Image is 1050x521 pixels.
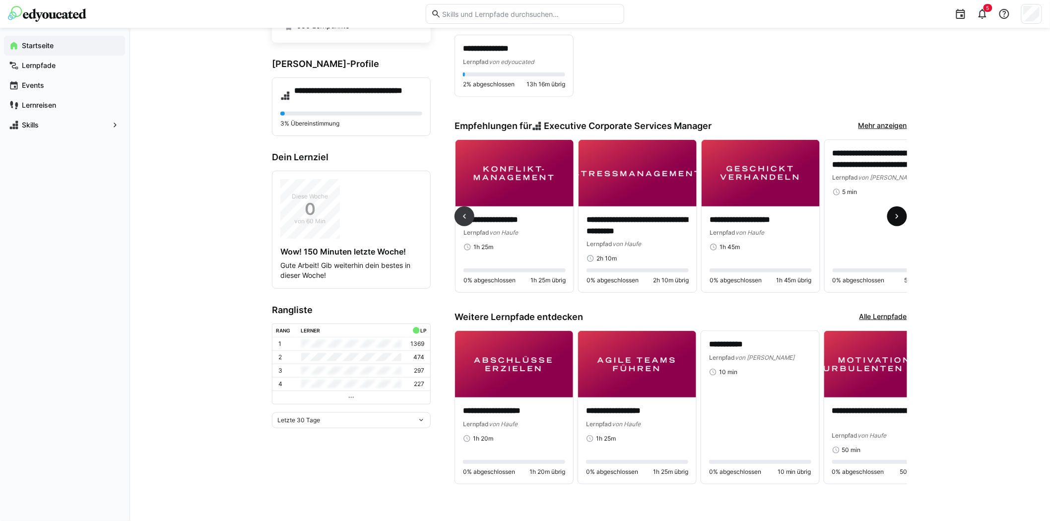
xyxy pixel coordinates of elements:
img: image [579,140,697,206]
p: 2 [278,353,282,361]
span: 50 min [842,446,861,454]
span: Lernpfad [463,229,489,236]
span: 1h 25m [473,243,493,251]
span: Letzte 30 Tage [277,416,320,424]
span: Lernpfad [586,420,612,428]
span: von Haufe [612,240,641,248]
p: 297 [414,367,424,375]
span: 1h 25m [596,435,616,443]
h3: Empfehlungen für [455,121,712,131]
img: image [702,140,820,206]
span: 0% abgeschlossen [586,468,638,476]
a: Alle Lernpfade [859,312,907,323]
span: von Haufe [612,420,641,428]
p: 474 [413,353,424,361]
span: 0% abgeschlossen [587,276,639,284]
img: image [455,331,573,397]
span: von Haufe [858,432,887,439]
span: 0% abgeschlossen [833,276,885,284]
img: image [578,331,696,397]
h3: [PERSON_NAME]-Profile [272,59,431,69]
span: Lernpfad [709,354,735,361]
h3: Dein Lernziel [272,152,431,163]
input: Skills und Lernpfade durchsuchen… [441,9,619,18]
span: Lernpfad [833,174,858,181]
span: von Haufe [489,420,518,428]
p: 227 [414,380,424,388]
h4: Wow! 150 Minuten letzte Woche! [280,247,422,257]
h3: Rangliste [272,305,431,316]
span: 0% abgeschlossen [463,276,516,284]
span: 50 min übrig [900,468,934,476]
span: 5 [986,5,989,11]
span: von [PERSON_NAME] [858,174,919,181]
span: von Haufe [489,229,518,236]
span: 0% abgeschlossen [463,468,515,476]
p: 3% Übereinstimmung [280,120,422,128]
span: 1h 20m [473,435,493,443]
span: 1h 45m [720,243,740,251]
span: 0% abgeschlossen [709,468,761,476]
span: 0% abgeschlossen [710,276,762,284]
p: Gute Arbeit! Gib weiterhin dein bestes in dieser Woche! [280,260,422,280]
span: 5 min [843,188,857,196]
span: 1h 25m übrig [653,468,688,476]
img: image [456,140,574,206]
span: 10 min übrig [778,468,811,476]
span: 10 min [719,368,737,376]
p: 4 [278,380,282,388]
span: 1h 20m übrig [529,468,565,476]
span: von Haufe [735,229,764,236]
div: Rang [276,327,291,333]
span: von [PERSON_NAME] [735,354,795,361]
span: Lernpfad [463,58,489,65]
div: Lerner [301,327,321,333]
span: von edyoucated [489,58,534,65]
p: 1 [278,340,281,348]
span: 5 min übrig [905,276,935,284]
p: 3 [278,367,282,375]
span: Lernpfad [710,229,735,236]
p: 1369 [410,340,424,348]
h3: Weitere Lernpfade entdecken [455,312,583,323]
span: 2h 10m übrig [653,276,689,284]
span: 2% abgeschlossen [463,80,515,88]
span: 13h 16m übrig [526,80,565,88]
span: 2h 10m [596,255,617,262]
span: Executive Corporate Services Manager [544,121,712,131]
span: Lernpfad [587,240,612,248]
div: LP [420,327,426,333]
img: image [824,331,942,397]
span: 1h 45m übrig [776,276,812,284]
span: 0% abgeschlossen [832,468,884,476]
span: Lernpfad [463,420,489,428]
a: Mehr anzeigen [858,121,907,131]
span: Lernpfad [832,432,858,439]
span: 1h 25m übrig [530,276,566,284]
